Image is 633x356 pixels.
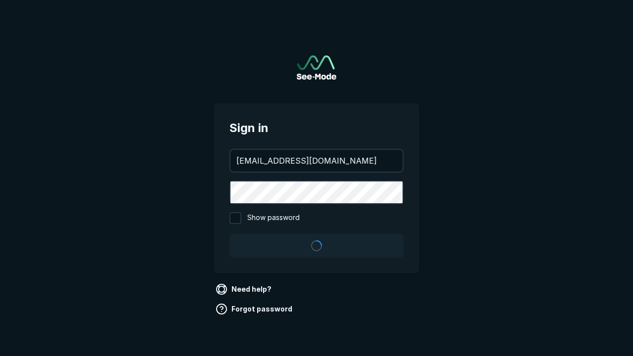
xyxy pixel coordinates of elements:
a: Need help? [214,281,275,297]
input: your@email.com [230,150,403,172]
a: Forgot password [214,301,296,317]
span: Sign in [229,119,404,137]
img: See-Mode Logo [297,55,336,80]
span: Show password [247,212,300,224]
a: Go to sign in [297,55,336,80]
